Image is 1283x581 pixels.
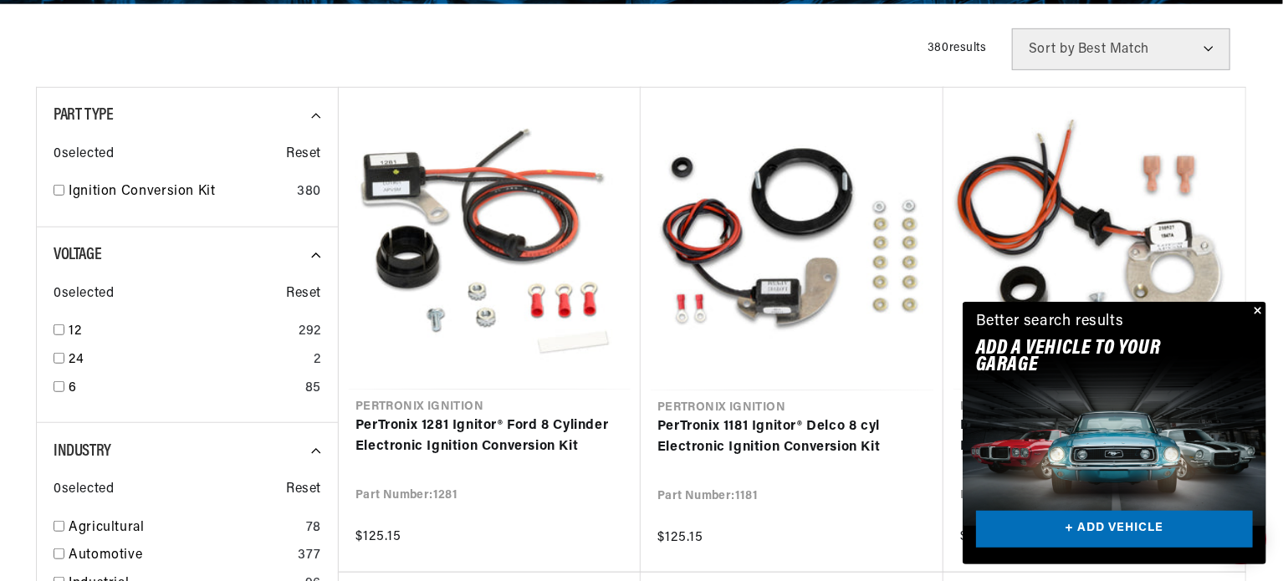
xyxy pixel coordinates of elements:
span: Reset [286,144,321,166]
div: 85 [305,378,321,400]
a: 6 [69,378,299,400]
div: Better search results [976,310,1124,334]
a: Agricultural [69,517,299,539]
span: Voltage [54,247,101,263]
a: Ignition Conversion Kit [69,181,290,203]
a: PerTronix 1181 Ignitor® Delco 8 cyl Electronic Ignition Conversion Kit [657,416,927,459]
a: PerTronix 1281 Ignitor® Ford 8 Cylinder Electronic Ignition Conversion Kit [355,415,624,458]
a: + ADD VEHICLE [976,511,1253,548]
a: 24 [69,349,307,371]
div: 377 [298,545,321,567]
span: Part Type [54,107,113,124]
span: Industry [54,443,111,460]
button: Close [1246,302,1266,322]
span: 0 selected [54,283,114,305]
div: 380 [297,181,321,203]
span: Reset [286,283,321,305]
span: 0 selected [54,479,114,501]
div: 2 [314,349,321,371]
select: Sort by [1012,28,1230,70]
span: Reset [286,479,321,501]
a: 12 [69,321,292,343]
span: 380 results [928,42,987,54]
div: 292 [299,321,321,343]
a: PerTronix 1847A Ignitor® Bosch 009 Electronic Ignition Conversion Kit [960,415,1229,458]
div: 78 [306,517,321,539]
a: Automotive [69,545,291,567]
span: Sort by [1029,43,1075,56]
span: 0 selected [54,144,114,166]
h2: Add A VEHICLE to your garage [976,340,1211,375]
